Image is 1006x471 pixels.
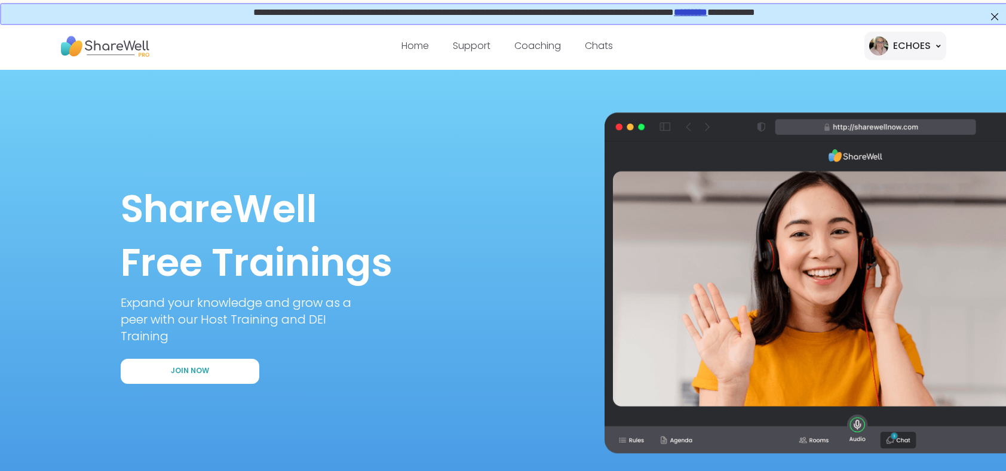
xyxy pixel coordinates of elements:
[60,30,149,63] img: ShareWell Nav Logo
[585,39,613,53] a: Chats
[121,182,885,289] h1: ShareWell Free Trainings
[121,294,372,344] p: Expand your knowledge and grow as a peer with our Host Training and DEI Training
[514,39,561,53] a: Coaching
[401,39,429,53] a: Home
[893,39,931,53] div: ECHOES
[453,39,490,53] a: Support
[121,359,259,384] button: Join Now
[869,36,888,56] img: ECHOES
[171,366,209,376] span: Join Now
